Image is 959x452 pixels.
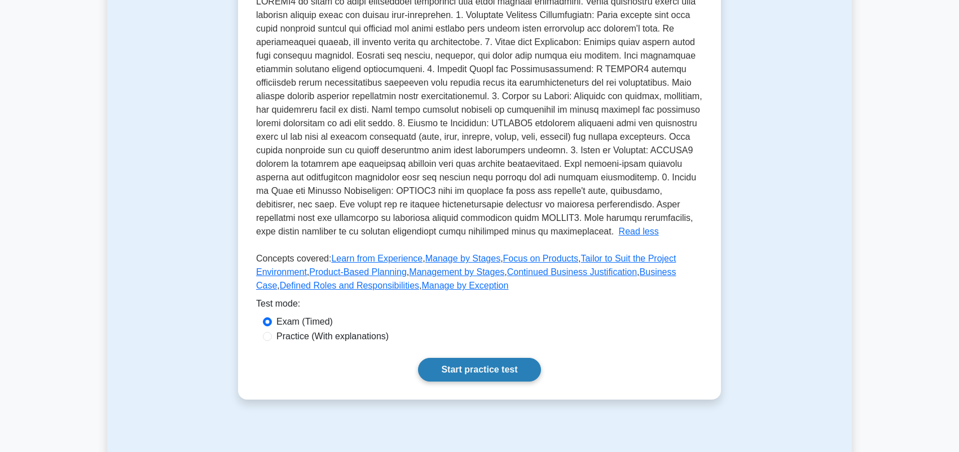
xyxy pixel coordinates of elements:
a: Learn from Experience [331,254,423,263]
a: Product-Based Planning [309,267,407,277]
a: Start practice test [418,358,540,382]
a: Defined Roles and Responsibilities [280,281,419,290]
a: Manage by Stages [425,254,500,263]
p: Concepts covered: , , , , , , , , , [256,252,703,297]
div: Test mode: [256,297,703,315]
button: Read less [619,225,659,238]
a: Management by Stages [409,267,504,277]
a: Continued Business Justification [507,267,637,277]
label: Exam (Timed) [276,315,333,329]
a: Manage by Exception [422,281,509,290]
label: Practice (With explanations) [276,330,389,343]
a: Focus on Products [503,254,578,263]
